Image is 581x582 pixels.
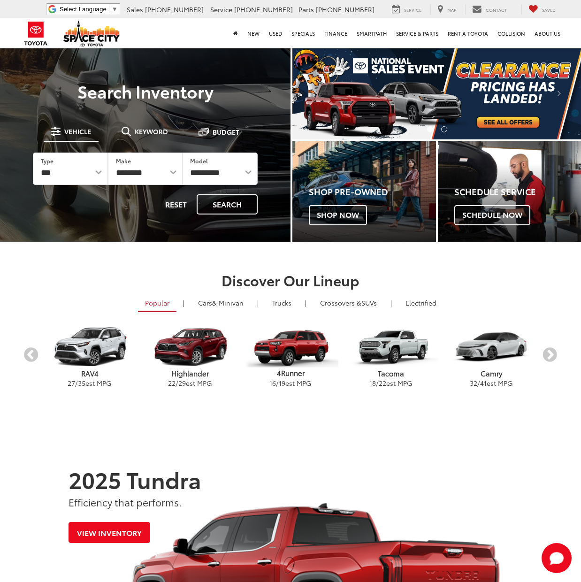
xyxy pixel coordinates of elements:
[39,378,140,388] p: / est MPG
[470,378,477,388] span: 32
[42,327,137,368] img: Toyota RAV4
[292,141,436,242] div: Toyota
[142,327,237,368] img: Toyota Highlander
[127,5,143,14] span: Sales
[530,18,565,48] a: About Us
[240,368,341,378] p: 4Runner
[181,298,187,307] li: |
[210,5,232,14] span: Service
[443,327,539,367] img: Toyota Camry
[255,298,261,307] li: |
[292,47,581,139] div: carousel slide number 1 of 2
[542,543,572,573] button: Toggle Chat Window
[64,128,91,135] span: Vehicle
[39,368,140,378] p: RAV4
[352,18,391,48] a: SmartPath
[157,194,195,214] button: Reset
[20,82,271,100] h3: Search Inventory
[145,5,204,14] span: [PHONE_NUMBER]
[68,378,75,388] span: 27
[369,378,376,388] span: 18
[178,378,186,388] span: 29
[343,327,438,368] img: Toyota Tacoma
[379,378,386,388] span: 22
[465,4,514,15] a: Contact
[441,368,542,378] p: Camry
[292,66,336,121] button: Click to view previous picture.
[69,463,201,495] strong: 2025 Tundra
[60,6,107,13] span: Select Language
[454,205,530,225] span: Schedule Now
[168,378,176,388] span: 22
[63,21,120,46] img: Space City Toyota
[341,368,441,378] p: Tacoma
[443,18,493,48] a: Rent a Toyota
[212,298,244,307] span: & Minivan
[60,6,118,13] a: Select Language​
[303,298,309,307] li: |
[269,378,276,388] span: 16
[279,378,285,388] span: 19
[140,378,240,388] p: / est MPG
[316,5,375,14] span: [PHONE_NUMBER]
[404,7,421,13] span: Service
[542,7,556,13] span: Saved
[112,6,118,13] span: ▼
[69,522,150,543] a: View Inventory
[385,4,428,15] a: Service
[427,126,433,132] li: Go to slide number 1.
[69,495,512,509] p: Efficiency that performs.
[313,295,384,311] a: SUVs
[480,378,487,388] span: 41
[320,298,361,307] span: Crossovers &
[309,205,367,225] span: Shop Now
[240,378,341,388] p: / est MPG
[447,7,456,13] span: Map
[538,66,581,121] button: Click to view next picture.
[243,327,338,367] img: Toyota 4Runner
[234,5,293,14] span: [PHONE_NUMBER]
[292,47,581,139] section: Carousel section with vehicle pictures - may contain disclaimers.
[341,378,441,388] p: / est MPG
[398,295,443,311] a: Electrified
[18,18,54,49] img: Toyota
[265,295,298,311] a: Trucks
[493,18,530,48] a: Collision
[388,298,394,307] li: |
[41,157,54,165] label: Type
[264,18,287,48] a: Used
[542,347,558,364] button: Next
[213,129,239,135] span: Budget
[521,4,563,15] a: My Saved Vehicles
[292,47,581,139] img: Clearance Pricing Has Landed
[441,378,542,388] p: / est MPG
[116,157,131,165] label: Make
[190,157,208,165] label: Model
[23,347,39,364] button: Previous
[191,295,251,311] a: Cars
[140,368,240,378] p: Highlander
[309,187,436,197] h4: Shop Pre-Owned
[243,18,264,48] a: New
[78,378,85,388] span: 35
[298,5,314,14] span: Parts
[138,295,176,312] a: Popular
[486,7,507,13] span: Contact
[320,18,352,48] a: Finance
[292,141,436,242] a: Shop Pre-Owned Shop Now
[197,194,258,214] button: Search
[441,126,447,132] li: Go to slide number 2.
[23,319,558,393] aside: carousel
[135,128,168,135] span: Keyword
[229,18,243,48] a: Home
[391,18,443,48] a: Service & Parts
[430,4,463,15] a: Map
[23,272,558,288] h2: Discover Our Lineup
[542,543,572,573] svg: Start Chat
[287,18,320,48] a: Specials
